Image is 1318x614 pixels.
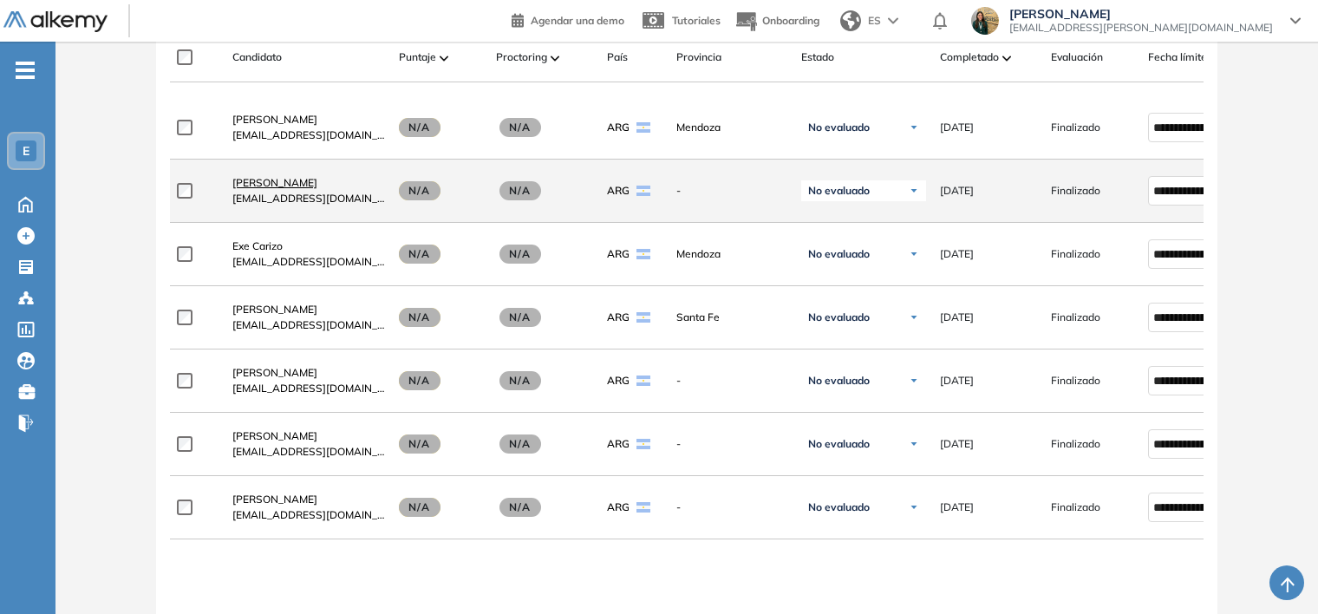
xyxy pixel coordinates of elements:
[808,247,870,261] span: No evaluado
[551,56,559,61] img: [missing "en.ARROW_ALT" translation]
[399,498,440,517] span: N/A
[232,127,385,143] span: [EMAIL_ADDRESS][DOMAIN_NAME]
[399,434,440,454] span: N/A
[399,181,440,200] span: N/A
[1051,373,1100,389] span: Finalizado
[1009,21,1273,35] span: [EMAIL_ADDRESS][PERSON_NAME][DOMAIN_NAME]
[232,507,385,523] span: [EMAIL_ADDRESS][DOMAIN_NAME]
[940,49,999,65] span: Completado
[499,308,541,327] span: N/A
[1051,183,1100,199] span: Finalizado
[808,500,870,514] span: No evaluado
[676,183,787,199] span: -
[399,49,436,65] span: Puntaje
[23,144,29,158] span: E
[676,120,787,135] span: Mendoza
[1051,436,1100,452] span: Finalizado
[607,120,630,135] span: ARG
[1231,531,1318,614] iframe: Chat Widget
[499,118,541,137] span: N/A
[734,3,819,40] button: Onboarding
[1002,56,1011,61] img: [missing "en.ARROW_ALT" translation]
[940,120,974,135] span: [DATE]
[232,317,385,333] span: [EMAIL_ADDRESS][DOMAIN_NAME]
[3,11,108,33] img: Logo
[940,183,974,199] span: [DATE]
[499,434,541,454] span: N/A
[232,429,317,442] span: [PERSON_NAME]
[232,254,385,270] span: [EMAIL_ADDRESS][DOMAIN_NAME]
[232,238,385,254] a: Exe Carizo
[801,49,834,65] span: Estado
[499,181,541,200] span: N/A
[672,14,721,27] span: Tutoriales
[607,246,630,262] span: ARG
[399,308,440,327] span: N/A
[909,312,919,323] img: Ícono de flecha
[636,249,650,259] img: ARG
[676,373,787,389] span: -
[808,310,870,324] span: No evaluado
[1051,49,1103,65] span: Evaluación
[636,122,650,133] img: ARG
[232,381,385,396] span: [EMAIL_ADDRESS][DOMAIN_NAME]
[232,176,317,189] span: [PERSON_NAME]
[499,371,541,390] span: N/A
[676,310,787,325] span: Santa Fe
[499,498,541,517] span: N/A
[676,246,787,262] span: Mendoza
[1051,120,1100,135] span: Finalizado
[940,246,974,262] span: [DATE]
[909,439,919,449] img: Ícono de flecha
[909,186,919,196] img: Ícono de flecha
[512,9,624,29] a: Agendar una demo
[808,121,870,134] span: No evaluado
[636,439,650,449] img: ARG
[232,302,385,317] a: [PERSON_NAME]
[232,444,385,460] span: [EMAIL_ADDRESS][DOMAIN_NAME]
[909,376,919,386] img: Ícono de flecha
[232,112,385,127] a: [PERSON_NAME]
[808,184,870,198] span: No evaluado
[232,175,385,191] a: [PERSON_NAME]
[868,13,881,29] span: ES
[909,249,919,259] img: Ícono de flecha
[232,428,385,444] a: [PERSON_NAME]
[1009,7,1273,21] span: [PERSON_NAME]
[940,373,974,389] span: [DATE]
[1051,310,1100,325] span: Finalizado
[607,373,630,389] span: ARG
[636,376,650,386] img: ARG
[888,17,898,24] img: arrow
[232,365,385,381] a: [PERSON_NAME]
[909,122,919,133] img: Ícono de flecha
[808,437,870,451] span: No evaluado
[676,49,721,65] span: Provincia
[496,49,547,65] span: Proctoring
[440,56,448,61] img: [missing "en.ARROW_ALT" translation]
[762,14,819,27] span: Onboarding
[232,492,385,507] a: [PERSON_NAME]
[232,303,317,316] span: [PERSON_NAME]
[607,310,630,325] span: ARG
[232,113,317,126] span: [PERSON_NAME]
[607,436,630,452] span: ARG
[940,436,974,452] span: [DATE]
[1051,246,1100,262] span: Finalizado
[808,374,870,388] span: No evaluado
[636,186,650,196] img: ARG
[909,502,919,513] img: Ícono de flecha
[232,239,283,252] span: Exe Carizo
[840,10,861,31] img: world
[232,191,385,206] span: [EMAIL_ADDRESS][DOMAIN_NAME]
[1148,49,1207,65] span: Fecha límite
[399,371,440,390] span: N/A
[531,14,624,27] span: Agendar una demo
[232,49,282,65] span: Candidato
[232,493,317,506] span: [PERSON_NAME]
[636,312,650,323] img: ARG
[1051,500,1100,515] span: Finalizado
[399,118,440,137] span: N/A
[607,500,630,515] span: ARG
